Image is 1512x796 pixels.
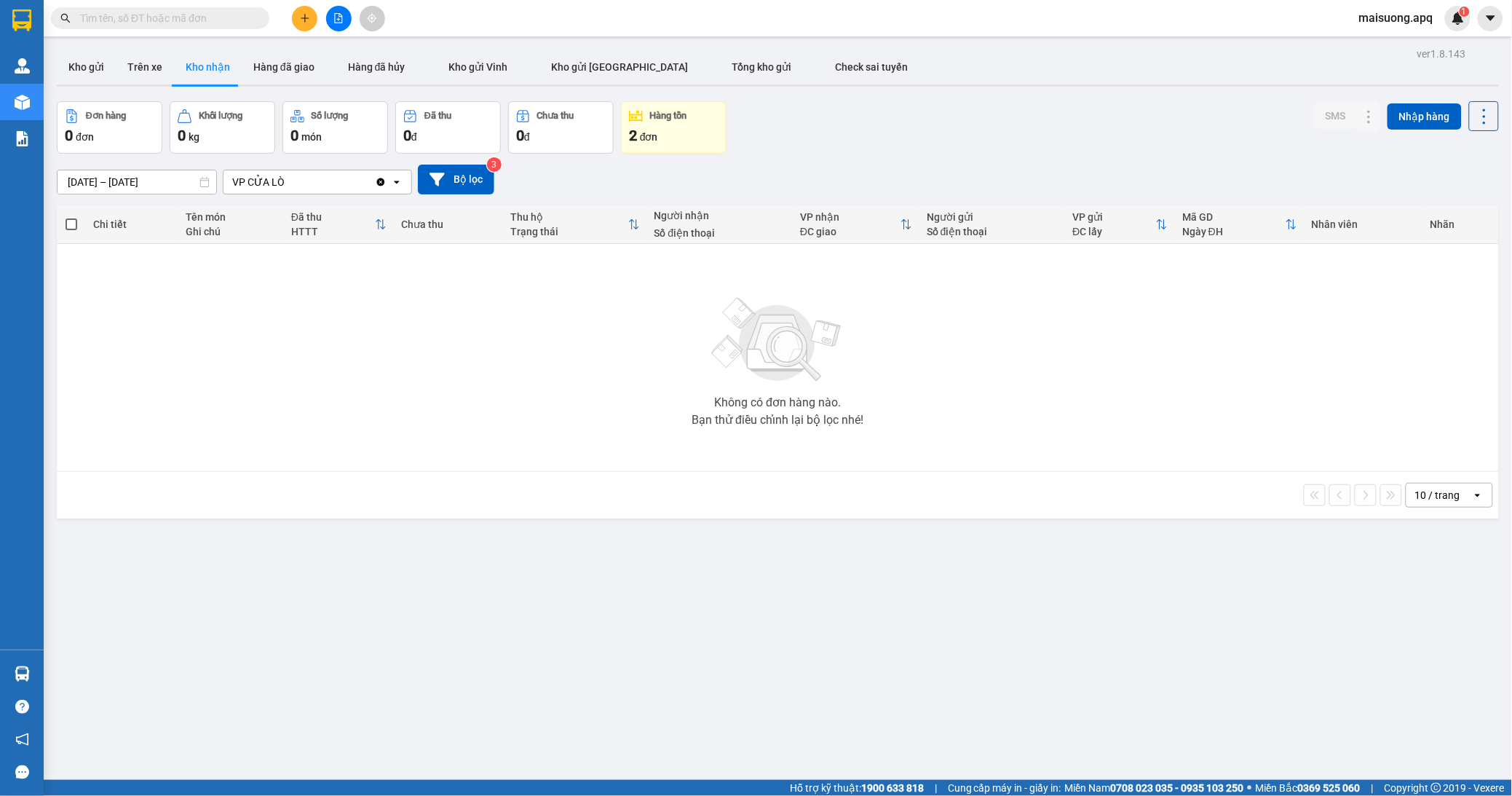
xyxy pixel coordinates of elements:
img: logo-vxr [12,9,31,31]
div: Đơn hàng [86,111,126,121]
th: Toggle SortBy [1175,205,1305,244]
button: file-add [326,6,352,31]
button: plus [292,6,317,31]
div: Đã thu [291,211,375,223]
div: HTTT [291,226,375,237]
span: Hàng đã hủy [348,61,405,73]
button: Chưa thu0đ [508,101,614,154]
div: Không có đơn hàng nào. [714,397,841,409]
button: caret-down [1478,6,1503,31]
span: đơn [76,131,94,143]
div: Chi tiết [93,218,172,230]
button: Khối lượng0kg [170,101,275,154]
div: 10 / trang [1415,488,1460,503]
img: warehouse-icon [15,95,30,110]
span: copyright [1431,783,1441,793]
button: Hàng đã giao [242,50,326,84]
span: aim [367,13,377,23]
div: Khối lượng [199,111,243,121]
button: Đã thu0đ [395,101,501,154]
div: Mã GD [1182,211,1286,223]
th: Toggle SortBy [1066,205,1176,244]
span: 0 [403,127,411,144]
span: đ [411,131,417,143]
button: Bộ lọc [418,165,494,194]
span: ⚪️ [1248,785,1252,791]
span: Cung cấp máy in - giấy in: [948,780,1061,796]
th: Toggle SortBy [284,205,394,244]
span: question-circle [15,700,29,714]
span: 0 [516,127,524,144]
span: 0 [290,127,298,144]
input: Tìm tên, số ĐT hoặc mã đơn [80,10,252,26]
span: maisuong.apq [1347,9,1445,27]
div: Chưa thu [537,111,574,121]
span: Kho gửi [GEOGRAPHIC_DATA] [552,61,689,73]
div: VP CỬA LÒ [232,175,285,189]
div: Bạn thử điều chỉnh lại bộ lọc nhé! [692,414,863,426]
sup: 3 [487,157,502,172]
span: notification [15,733,29,746]
button: Kho nhận [174,50,242,84]
button: Hàng tồn2đơn [621,101,727,154]
span: | [1372,780,1374,796]
button: Đơn hàng0đơn [57,101,162,154]
div: Đã thu [424,111,451,121]
span: đ [524,131,530,143]
th: Toggle SortBy [504,205,647,244]
div: Chưa thu [401,218,496,230]
div: VP gửi [1073,211,1157,223]
div: Nhãn [1430,218,1491,230]
div: ĐC giao [800,226,901,237]
div: Thu hộ [511,211,628,223]
span: Check sai tuyến [836,61,909,73]
span: 1 [1462,7,1467,17]
sup: 1 [1460,7,1470,17]
span: món [301,131,322,143]
div: Ghi chú [186,226,277,237]
span: search [60,13,71,23]
span: đơn [640,131,658,143]
div: Số điện thoại [654,227,786,239]
span: 2 [629,127,637,144]
div: Người nhận [654,210,786,221]
img: warehouse-icon [15,58,30,74]
strong: 0708 023 035 - 0935 103 250 [1111,782,1244,794]
button: Trên xe [116,50,174,84]
img: icon-new-feature [1452,12,1465,25]
svg: open [1472,489,1484,501]
button: aim [360,6,385,31]
span: Miền Nam [1065,780,1244,796]
img: solution-icon [15,131,30,146]
span: message [15,765,29,779]
span: | [935,780,937,796]
div: Hàng tồn [650,111,687,121]
span: plus [300,13,310,23]
span: 0 [178,127,186,144]
button: Số lượng0món [282,101,388,154]
button: Nhập hàng [1388,103,1462,130]
div: VP nhận [800,211,901,223]
button: SMS [1313,103,1357,129]
div: Số điện thoại [927,226,1058,237]
span: caret-down [1484,12,1497,25]
div: Trạng thái [511,226,628,237]
th: Toggle SortBy [793,205,919,244]
div: Ngày ĐH [1182,226,1286,237]
div: Tên món [186,211,277,223]
div: ver 1.8.143 [1417,46,1466,62]
span: Hỗ trợ kỹ thuật: [790,780,924,796]
input: Select a date range. [58,170,216,194]
div: ĐC lấy [1073,226,1157,237]
span: kg [189,131,199,143]
svg: open [391,176,403,188]
div: Nhân viên [1312,218,1415,230]
strong: 0369 525 060 [1298,782,1361,794]
span: 0 [65,127,73,144]
div: Người gửi [927,211,1058,223]
img: warehouse-icon [15,666,30,682]
span: Tổng kho gửi [732,61,792,73]
strong: 1900 633 818 [861,782,924,794]
button: Kho gửi [57,50,116,84]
